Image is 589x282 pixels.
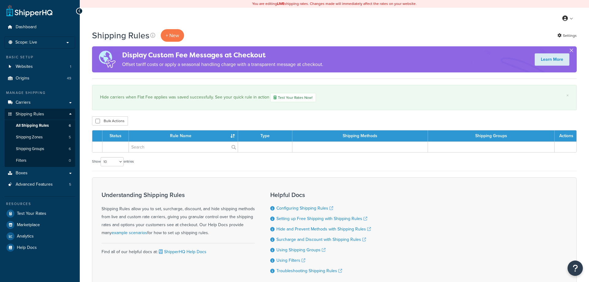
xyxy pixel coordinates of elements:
a: Using Shipping Groups [276,247,325,253]
a: example scenarios [112,230,147,236]
th: Status [102,130,129,141]
a: Marketplace [5,219,75,230]
a: Troubleshooting Shipping Rules [276,268,342,274]
a: Help Docs [5,242,75,253]
li: Websites [5,61,75,72]
input: Search [129,142,238,152]
h1: Shipping Rules [92,29,149,41]
a: Origins 49 [5,73,75,84]
th: Shipping Groups [428,130,555,141]
li: Shipping Zones [5,132,75,143]
span: Carriers [16,100,31,105]
a: ShipperHQ Home [6,5,52,17]
select: Showentries [101,157,124,166]
label: Show entries [92,157,134,166]
a: Analytics [5,231,75,242]
a: Carriers [5,97,75,108]
span: Shipping Groups [16,146,44,152]
a: Shipping Groups 6 [5,143,75,155]
a: Configuring Shipping Rules [276,205,333,211]
span: Analytics [17,234,34,239]
img: duties-banner-06bc72dcb5fe05cb3f9472aba00be2ae8eb53ab6f0d8bb03d382ba314ac3c341.png [92,46,122,72]
a: Settings [557,31,577,40]
span: 49 [67,76,71,81]
span: Shipping Zones [16,135,43,140]
a: Using Filters [276,257,305,264]
div: Basic Setup [5,55,75,60]
span: Dashboard [16,25,37,30]
th: Type [238,130,292,141]
h4: Display Custom Fee Messages at Checkout [122,50,323,60]
span: 1 [70,64,71,69]
h3: Helpful Docs [270,191,371,198]
span: All Shipping Rules [16,123,49,128]
span: 5 [69,135,71,140]
span: Scope: Live [15,40,37,45]
span: Filters [16,158,26,163]
span: 6 [69,123,71,128]
a: Surcharge and Discount with Shipping Rules [276,236,366,243]
span: Websites [16,64,33,69]
button: Open Resource Center [568,261,583,276]
a: Dashboard [5,21,75,33]
a: Setting up Free Shipping with Shipping Rules [276,215,367,222]
p: + New [161,29,184,42]
th: Actions [555,130,576,141]
span: 5 [69,182,71,187]
li: Filters [5,155,75,166]
li: Advanced Features [5,179,75,190]
h3: Understanding Shipping Rules [102,191,255,198]
li: Origins [5,73,75,84]
a: Websites 1 [5,61,75,72]
a: ShipperHQ Help Docs [158,249,206,255]
span: Test Your Rates [17,211,46,216]
a: Shipping Rules [5,109,75,120]
span: 6 [69,146,71,152]
button: Bulk Actions [92,116,128,126]
span: Shipping Rules [16,112,44,117]
li: Shipping Rules [5,109,75,167]
li: Shipping Groups [5,143,75,155]
a: Filters 0 [5,155,75,166]
li: All Shipping Rules [5,120,75,131]
a: Test Your Rates [5,208,75,219]
div: Find all of our helpful docs at: [102,243,255,256]
div: Manage Shipping [5,90,75,95]
span: 0 [69,158,71,163]
a: Boxes [5,168,75,179]
a: Learn More [535,53,569,66]
a: × [566,93,569,98]
p: Offset tariff costs or apply a seasonal handling charge with a transparent message at checkout. [122,60,323,69]
a: Hide and Prevent Methods with Shipping Rules [276,226,371,232]
b: LIVE [277,1,284,6]
div: Resources [5,201,75,207]
div: Shipping Rules allow you to set, surcharge, discount, and hide shipping methods from live and cus... [102,191,255,237]
th: Shipping Methods [292,130,428,141]
a: Advanced Features 5 [5,179,75,190]
span: Origins [16,76,29,81]
span: Boxes [16,171,28,176]
span: Advanced Features [16,182,53,187]
span: Marketplace [17,222,40,228]
a: All Shipping Rules 6 [5,120,75,131]
th: Rule Name [129,130,238,141]
span: Help Docs [17,245,37,250]
div: Hide carriers when Flat Fee applies was saved successfully. See your quick rule in action [100,93,569,102]
a: Test Your Rates Now! [270,93,316,102]
a: Shipping Zones 5 [5,132,75,143]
